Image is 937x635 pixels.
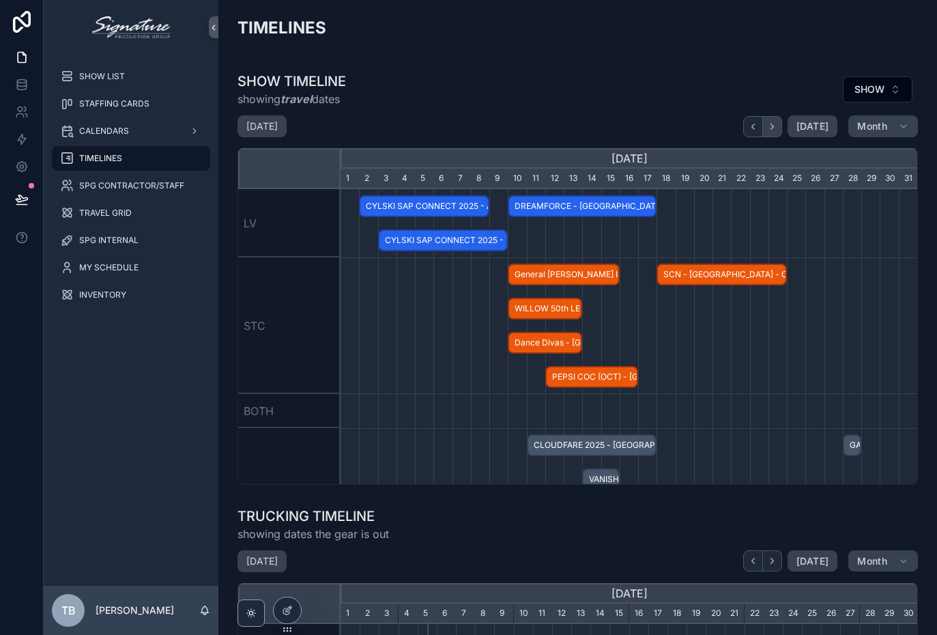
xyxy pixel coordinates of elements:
div: 4 [397,169,415,189]
h2: [DATE] [246,554,278,568]
span: WILLOW 50th LED - [GEOGRAPHIC_DATA], [GEOGRAPHIC_DATA] - HOLD [509,298,581,320]
a: TRAVEL GRID [52,201,210,225]
a: SHOW LIST [52,64,210,89]
h1: TRUCKING TIMELINE [237,507,389,526]
div: 25 [787,169,805,189]
div: GAIN Virtual - CONFIRMED [843,434,861,457]
div: 21 [712,169,731,189]
h2: TIMELINES [237,16,326,39]
span: GAIN Virtual - CONFIRMED [844,434,860,457]
img: App logo [92,16,169,38]
span: STAFFING CARDS [79,98,149,109]
div: 13 [564,169,582,189]
h1: SHOW TIMELINE [237,72,346,91]
span: CALENDARS [79,126,129,137]
div: 22 [731,169,749,189]
div: SCN - Atlanta - CONFIRMED [657,264,787,286]
span: INVENTORY [79,290,126,300]
div: 2 [360,604,379,624]
button: [DATE] [788,115,837,137]
h2: [DATE] [246,119,278,133]
div: 1 [341,169,359,189]
span: [DATE] [796,120,828,132]
span: SHOW LIST [79,71,125,82]
div: 6 [433,169,452,189]
span: SHOW [854,83,884,96]
div: 20 [694,169,712,189]
div: 19 [676,169,694,189]
div: 3 [378,169,397,189]
div: 6 [437,604,456,624]
div: 19 [687,604,706,624]
div: 7 [456,604,475,624]
div: 21 [725,604,744,624]
div: [DATE] [341,583,917,604]
div: 31 [899,169,917,189]
div: 16 [620,169,638,189]
div: 15 [601,169,620,189]
span: showing dates [237,91,346,107]
span: SPG INTERNAL [79,235,139,246]
span: showing dates the gear is out [237,526,389,542]
div: 8 [471,169,489,189]
div: 10 [514,604,533,624]
span: SCN - [GEOGRAPHIC_DATA] - CONFIRMED [658,264,785,286]
div: 27 [824,169,843,189]
p: [PERSON_NAME] [96,604,174,617]
span: MY SCHEDULE [79,262,139,273]
div: 25 [802,604,821,624]
div: 9 [494,604,513,624]
div: 1 [341,604,360,624]
span: CYLSKI SAP CONNECT 2025 - THEATER - [GEOGRAPHIC_DATA] - CONFIRMED [379,229,507,252]
div: LV [238,189,341,257]
div: CLOUDFARE 2025 - Las Vegas - CONFIRMED [527,434,657,457]
a: SPG INTERNAL [52,228,210,253]
div: 4 [399,604,418,624]
div: 29 [861,169,880,189]
div: 7 [452,169,471,189]
div: 29 [879,604,898,624]
div: 28 [843,169,861,189]
span: [DATE] [796,555,828,567]
div: 2 [359,169,377,189]
div: 27 [840,604,859,624]
span: Month [857,555,887,567]
div: 8 [475,604,494,624]
div: 11 [527,169,545,189]
a: INVENTORY [52,283,210,307]
div: 5 [418,604,437,624]
div: PEPSI COC (OCT) - GREENWICH, CT - [545,366,638,389]
button: [DATE] [788,550,837,572]
div: 26 [821,604,840,624]
div: scrollable content [44,55,218,325]
div: 28 [860,604,879,624]
a: SPG CONTRACTOR/STAFF [52,173,210,198]
div: STC [238,257,341,394]
div: 30 [898,604,917,624]
span: CLOUDFARE 2025 - [GEOGRAPHIC_DATA] - CONFIRMED [528,434,656,457]
div: 22 [745,604,764,624]
div: 20 [706,604,725,624]
div: 24 [783,604,802,624]
div: 13 [571,604,590,624]
button: Month [848,550,918,572]
div: BOTH [238,394,341,428]
div: VANISH DEMO - Saint Charles, IL - HOLD [582,468,620,491]
div: 12 [545,169,564,189]
span: SPG CONTRACTOR/STAFF [79,180,184,191]
a: CALENDARS [52,119,210,143]
span: TRAVEL GRID [79,208,132,218]
div: 23 [750,169,768,189]
div: 9 [489,169,508,189]
span: CYLSKI SAP CONNECT 2025 - AZURE BALLROOM - [GEOGRAPHIC_DATA] - CONFIRMED [360,195,488,218]
div: 17 [648,604,667,624]
div: 15 [609,604,629,624]
div: 16 [629,604,648,624]
div: 23 [764,604,783,624]
div: DREAMFORCE - SAN FRANCISCO, CA - CONFIRMED [508,195,657,218]
div: 18 [657,169,675,189]
span: VANISH DEMO - Saint [PERSON_NAME], [GEOGRAPHIC_DATA] - HOLD [583,468,618,491]
div: 14 [582,169,601,189]
div: CYLSKI SAP CONNECT 2025 - THEATER - LAS VEGAS - CONFIRMED [378,229,508,252]
a: STAFFING CARDS [52,91,210,116]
